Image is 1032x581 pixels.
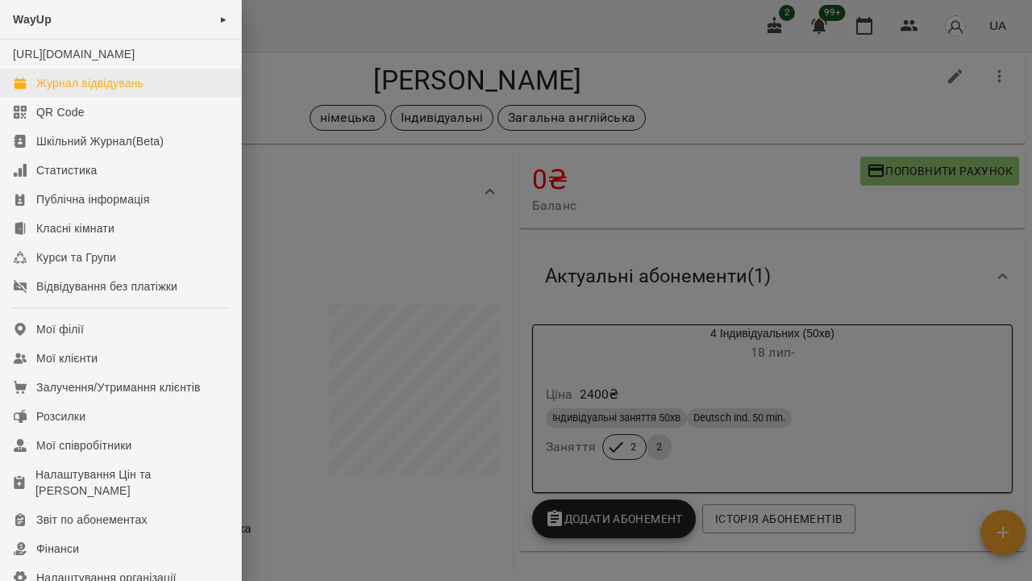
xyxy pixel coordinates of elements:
[36,104,85,120] div: QR Code
[13,48,135,61] a: [URL][DOMAIN_NAME]
[35,466,228,499] div: Налаштування Цін та [PERSON_NAME]
[36,321,84,337] div: Мої філії
[36,133,164,149] div: Шкільний Журнал(Beta)
[36,350,98,366] div: Мої клієнти
[13,13,52,26] span: WayUp
[36,220,114,236] div: Класні кімнати
[36,191,149,207] div: Публічна інформація
[36,162,98,178] div: Статистика
[36,379,201,395] div: Залучення/Утримання клієнтів
[36,278,177,295] div: Відвідування без платіжки
[36,512,148,528] div: Звіт по абонементах
[36,437,132,454] div: Мої співробітники
[36,408,85,424] div: Розсилки
[219,13,228,26] span: ►
[36,75,144,91] div: Журнал відвідувань
[36,541,79,557] div: Фінанси
[36,249,116,265] div: Курси та Групи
